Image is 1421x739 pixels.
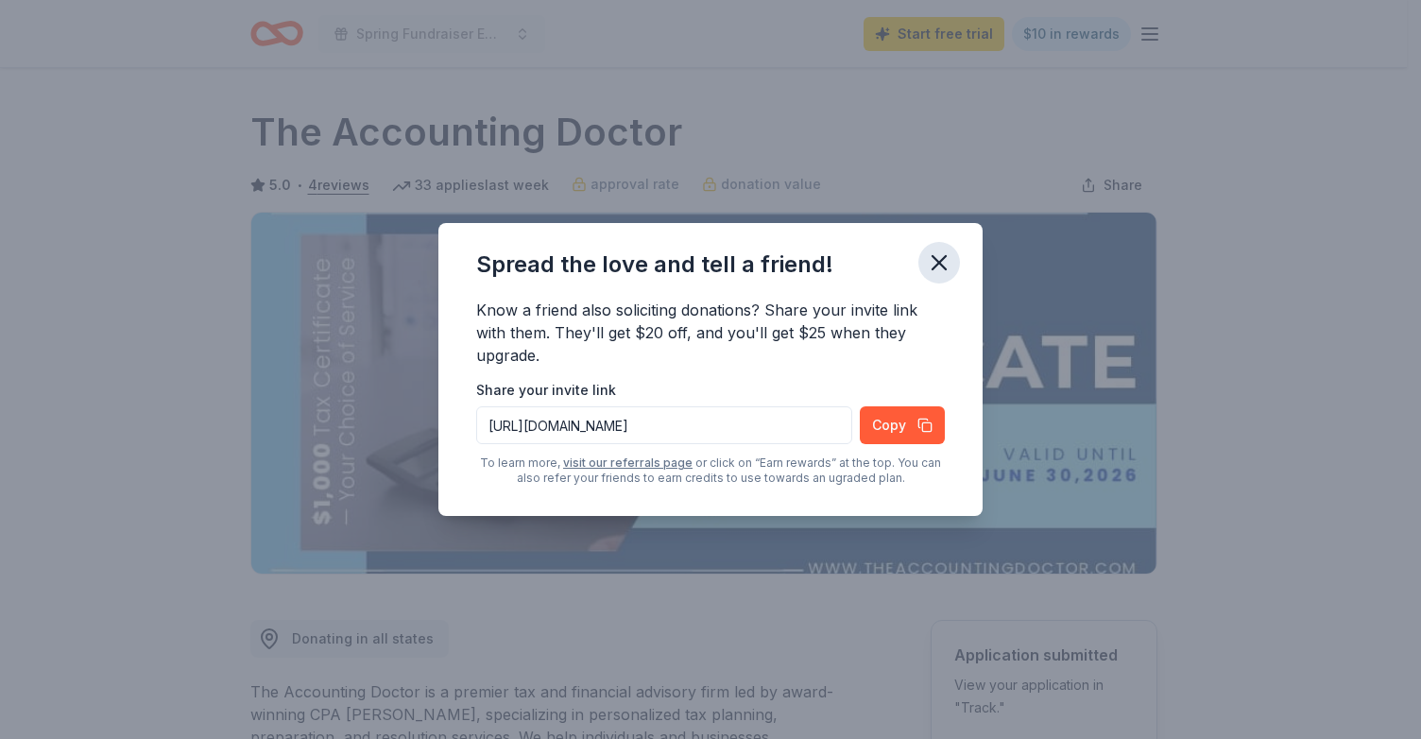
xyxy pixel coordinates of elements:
label: Share your invite link [476,381,616,400]
a: visit our referrals page [563,455,693,471]
div: To learn more, or click on “Earn rewards” at the top. You can also refer your friends to earn cre... [476,455,945,486]
button: Copy [860,406,945,444]
div: Know a friend also soliciting donations? Share your invite link with them. They'll get $20 off, a... [476,299,945,370]
div: Spread the love and tell a friend! [476,249,833,280]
